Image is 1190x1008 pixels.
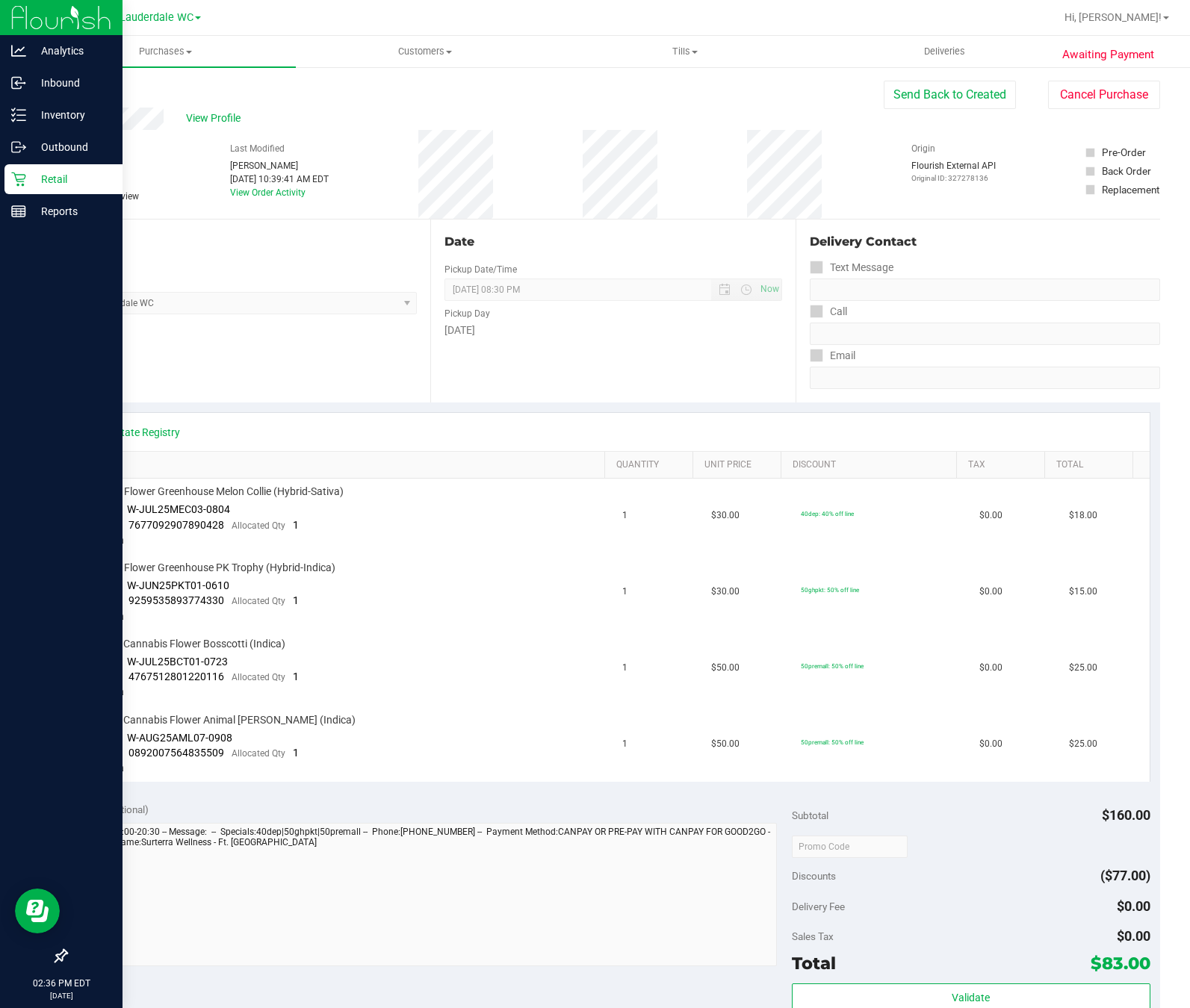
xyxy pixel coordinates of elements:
span: 7677092907890428 [128,519,224,531]
label: Origin [911,142,935,155]
a: Deliveries [815,36,1075,67]
inline-svg: Outbound [11,140,26,155]
span: W-JUN25PKT01-0610 [127,579,229,591]
span: 1 [293,519,299,531]
span: 1 [293,594,299,606]
span: $0.00 [979,508,1002,523]
span: Sales Tax [792,930,834,942]
span: 40dep: 40% off line [801,510,854,517]
span: Hi, [PERSON_NAME]! [1065,11,1162,23]
input: Format: (999) 999-9999 [810,279,1160,301]
div: Back Order [1102,164,1151,178]
a: Discount [793,459,951,471]
span: Subtotal [792,809,828,821]
span: 1 [293,747,299,759]
span: 50premall: 50% off line [801,662,864,670]
span: View Profile [186,111,246,126]
inline-svg: Analytics [11,43,26,58]
a: Unit Price [704,459,775,471]
button: Cancel Purchase [1048,81,1160,109]
span: 1 [622,508,627,523]
span: 50ghpkt: 50% off line [801,586,859,594]
span: $83.00 [1091,953,1150,974]
span: ($77.00) [1100,868,1150,883]
span: Discounts [792,862,836,889]
span: $25.00 [1069,661,1097,675]
span: W-JUL25BCT01-0723 [127,656,228,668]
label: Call [810,301,847,323]
span: 9259535893774330 [128,594,224,606]
span: 50premall: 50% off line [801,738,864,746]
span: $0.00 [979,661,1002,675]
span: $50.00 [711,737,740,751]
span: Ft. Lauderdale WC [104,11,193,24]
span: Purchases [36,45,296,58]
span: W-AUG25AML07-0908 [127,732,232,744]
a: View Order Activity [230,187,306,198]
label: Last Modified [230,142,285,155]
input: Promo Code [792,836,908,858]
span: $0.00 [1117,928,1150,944]
p: Retail [26,170,116,188]
span: $0.00 [979,737,1002,751]
span: $0.00 [979,585,1002,599]
span: $160.00 [1102,807,1150,823]
span: Total [792,953,836,974]
inline-svg: Inbound [11,75,26,90]
div: Pre-Order [1102,145,1146,160]
span: FT 3.5g Cannabis Flower Animal [PERSON_NAME] (Indica) [86,713,356,727]
a: Purchases [36,36,296,67]
inline-svg: Retail [11,172,26,187]
p: Reports [26,202,116,220]
label: Email [810,345,855,367]
span: FT 3.5g Cannabis Flower Bosscotti (Indica) [86,637,285,651]
span: Allocated Qty [232,748,285,759]
div: Location [66,233,417,251]
p: Inventory [26,106,116,124]
a: SKU [88,459,599,471]
span: $25.00 [1069,737,1097,751]
label: Pickup Day [444,307,490,320]
span: $18.00 [1069,508,1097,523]
span: Awaiting Payment [1062,46,1154,63]
span: Deliveries [904,45,985,58]
span: Tills [556,45,814,58]
a: Quantity [616,459,687,471]
span: Delivery Fee [792,900,845,912]
span: FD 3.5g Flower Greenhouse Melon Collie (Hybrid-Sativa) [86,485,344,499]
p: [DATE] [7,990,116,1001]
div: [DATE] 10:39:41 AM EDT [230,172,329,186]
span: Allocated Qty [232,596,285,606]
span: 1 [622,737,627,751]
span: Allocated Qty [232,672,285,682]
div: [PERSON_NAME] [230,159,329,172]
inline-svg: Reports [11,204,26,219]
div: Replacement [1102,182,1159,197]
span: $30.00 [711,508,740,523]
span: 1 [622,661,627,675]
span: 1 [293,671,299,682]
span: Validate [952,992,990,1004]
span: $30.00 [711,585,740,599]
span: FD 3.5g Flower Greenhouse PK Trophy (Hybrid-Indica) [86,561,335,575]
p: Analytics [26,42,116,60]
p: 02:36 PM EDT [7,977,116,990]
a: Tills [555,36,815,67]
p: Inbound [26,74,116,92]
span: Customers [297,45,555,58]
div: [DATE] [444,323,781,338]
input: Format: (999) 999-9999 [810,323,1160,345]
div: Date [444,233,781,251]
div: Flourish External API [911,159,996,184]
span: $50.00 [711,661,740,675]
iframe: Resource center [15,889,60,933]
a: Total [1056,459,1127,471]
span: W-JUL25MEC03-0804 [127,503,230,515]
span: 1 [622,585,627,599]
inline-svg: Inventory [11,108,26,122]
span: 0892007564835509 [128,747,224,759]
a: View State Registry [90,425,180,440]
label: Pickup Date/Time [444,263,517,276]
p: Original ID: 327278136 [911,172,996,184]
button: Send Back to Created [884,81,1016,109]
